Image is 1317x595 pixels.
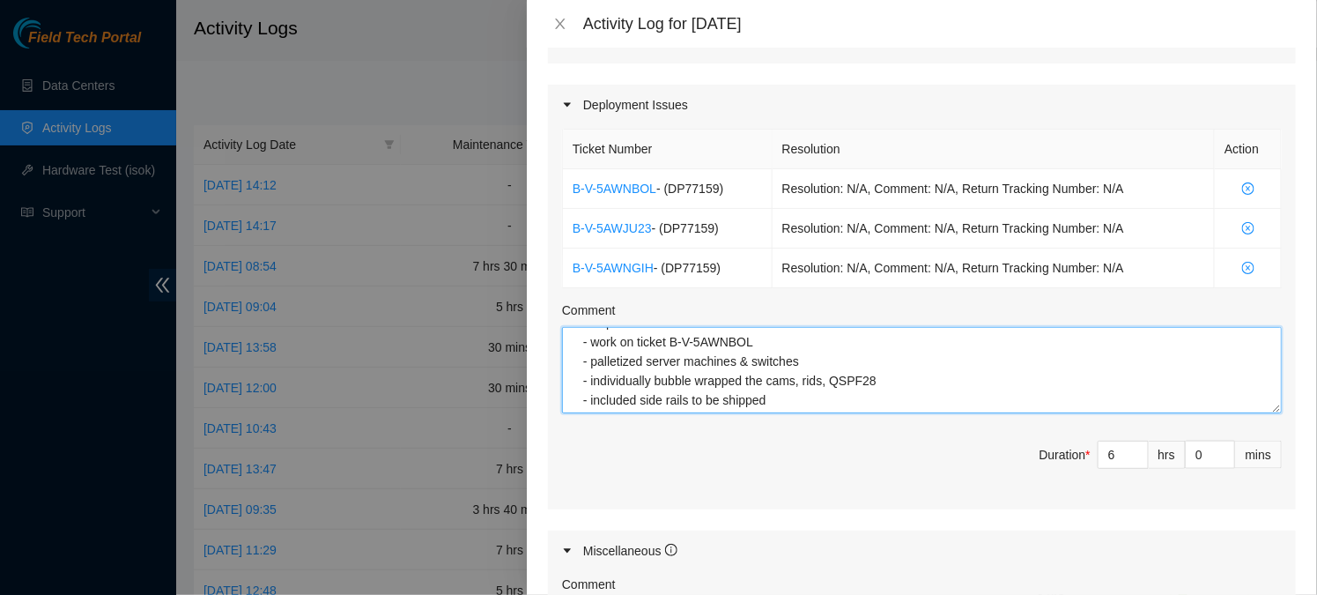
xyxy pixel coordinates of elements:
a: B-V-5AWNGIH [573,261,654,275]
td: Resolution: N/A, Comment: N/A, Return Tracking Number: N/A [773,209,1216,249]
span: - ( DP77159 ) [654,261,721,275]
a: B-V-5AWNBOL [573,182,656,196]
td: Resolution: N/A, Comment: N/A, Return Tracking Number: N/A [773,169,1216,209]
textarea: Comment [562,327,1282,413]
a: B-V-5AWJU23 [573,221,652,235]
span: close-circle [1225,182,1271,195]
div: mins [1235,441,1282,469]
th: Ticket Number [563,130,773,169]
span: close [553,17,567,31]
td: Resolution: N/A, Comment: N/A, Return Tracking Number: N/A [773,249,1216,288]
label: Comment [562,301,616,320]
span: caret-right [562,100,573,110]
label: Comment [562,575,616,594]
th: Resolution [773,130,1216,169]
span: - ( DP77159 ) [652,221,719,235]
div: Miscellaneous info-circle [548,531,1296,571]
span: info-circle [665,544,677,556]
div: Deployment Issues [548,85,1296,125]
div: Duration [1040,445,1091,465]
span: close-circle [1225,262,1271,274]
button: Close [548,16,573,33]
div: Miscellaneous [583,541,677,561]
span: - ( DP77159 ) [656,182,723,196]
span: close-circle [1225,222,1271,234]
div: hrs [1149,441,1186,469]
div: Activity Log for [DATE] [583,14,1296,33]
th: Action [1215,130,1282,169]
span: caret-right [562,546,573,556]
